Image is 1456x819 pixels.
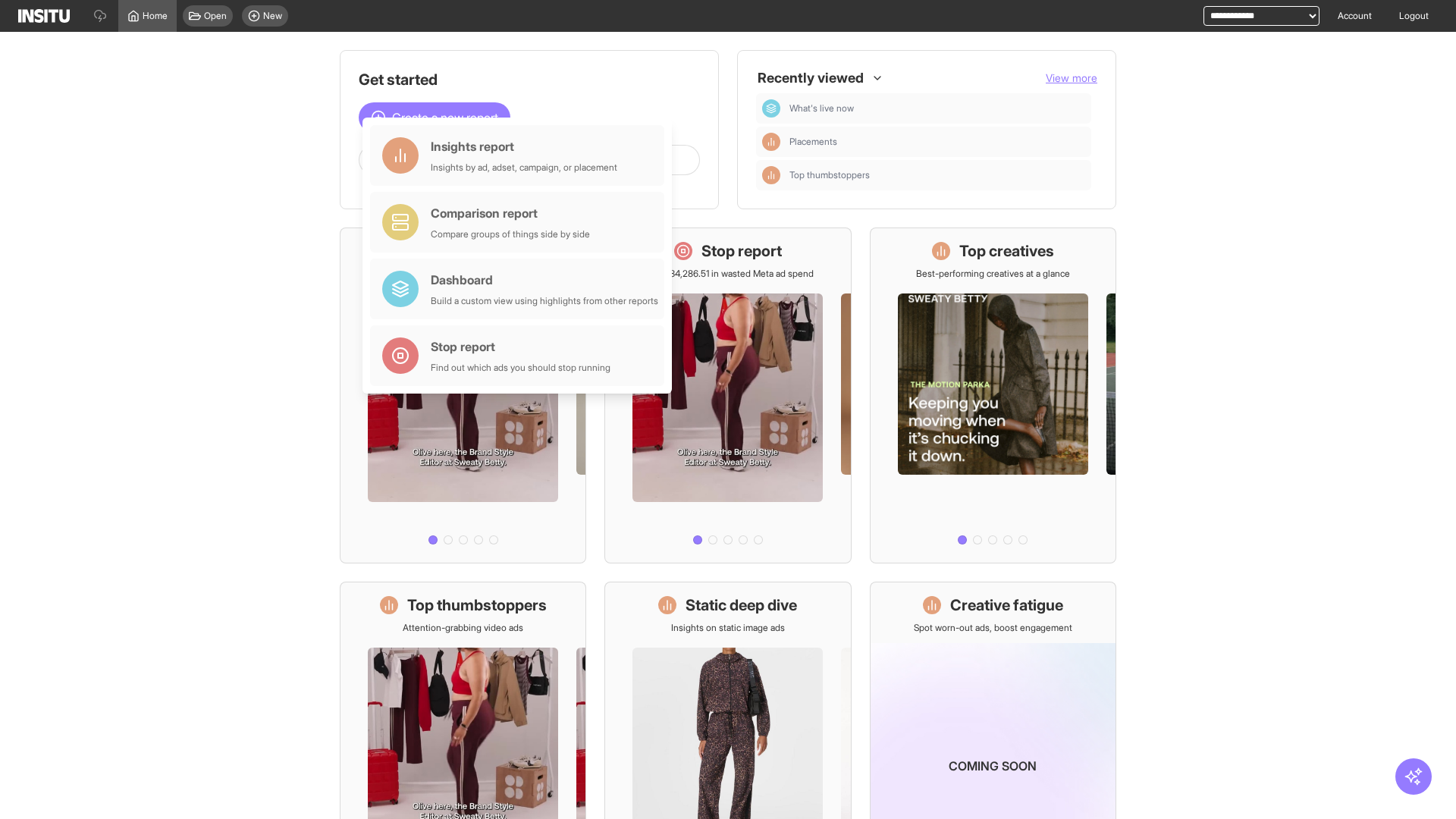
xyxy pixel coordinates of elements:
h1: Stop report [701,240,782,262]
h1: Top thumbstoppers [407,595,547,616]
h1: Get started [359,69,700,90]
span: Open [204,10,227,22]
div: Build a custom view using highlights from other reports [431,295,658,307]
a: What's live nowSee all active ads instantly [340,227,586,563]
p: Best-performing creatives at a glance [916,268,1070,280]
div: Insights [762,166,780,184]
div: Dashboard [762,99,780,118]
button: Create a new report [359,102,510,133]
span: What's live now [789,102,1085,115]
a: Top creativesBest-performing creatives at a glance [870,227,1116,563]
h1: Static deep dive [686,595,797,616]
div: Dashboard [431,271,658,289]
button: View more [1046,71,1097,86]
span: What's live now [789,102,854,115]
a: Stop reportSave £34,286.51 in wasted Meta ad spend [604,227,851,563]
span: View more [1046,71,1097,84]
span: Home [143,10,168,22]
div: Insights [762,133,780,151]
span: Placements [789,136,837,148]
h1: Top creatives [959,240,1054,262]
span: Top thumbstoppers [789,169,1085,181]
p: Insights on static image ads [671,622,785,634]
div: Stop report [431,337,610,356]
div: Find out which ads you should stop running [431,362,610,374]
span: New [263,10,282,22]
img: Logo [18,9,70,23]
span: Create a new report [392,108,498,127]
span: Top thumbstoppers [789,169,870,181]
div: Insights report [431,137,617,155]
div: Compare groups of things side by side [431,228,590,240]
p: Save £34,286.51 in wasted Meta ad spend [642,268,814,280]
div: Comparison report [431,204,590,222]
div: Insights by ad, adset, campaign, or placement [431,162,617,174]
p: Attention-grabbing video ads [403,622,523,634]
span: Placements [789,136,1085,148]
